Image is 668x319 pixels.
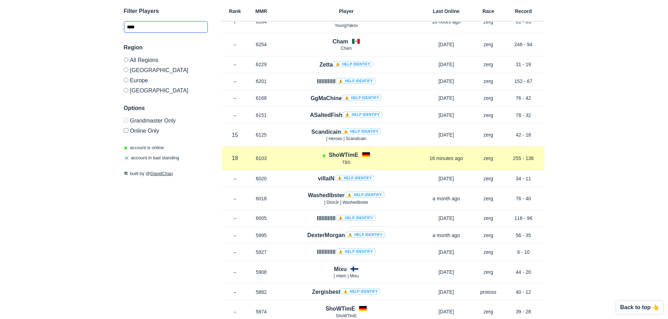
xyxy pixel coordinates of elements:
p: zerg [474,249,502,256]
a: ⚠️ Help identify [342,95,382,101]
p: 5874 [248,308,275,315]
p: 40 - 12 [502,289,545,296]
label: Only show accounts currently laddering [124,125,208,134]
p: zerg [474,155,502,162]
span: TBS [342,160,350,165]
input: Europe [124,78,128,82]
p: 56 - 35 [502,232,545,239]
span: 🛠 [124,171,128,176]
a: ⚠️ Help identify [341,128,381,134]
p: [DATE] [418,131,474,138]
p: 6168 [248,95,275,102]
p: – [222,61,248,68]
span: [ Dinn3r ] WashedIbster [324,200,369,205]
h4: ShoWTimE [329,151,358,159]
p: – [222,95,248,102]
input: [GEOGRAPHIC_DATA] [124,88,128,92]
p: 39 - 28 [502,308,545,315]
span: [ Heroes ] Scandicain [326,136,366,141]
input: Grandmaster Only [124,118,128,123]
span: ☠️ [124,155,129,161]
p: 42 - 18 [502,131,545,138]
p: 6229 [248,61,275,68]
p: zerg [474,112,502,119]
p: 6020 [248,175,275,182]
p: 6151 [248,112,275,119]
p: – [222,232,248,239]
h6: MMR [248,9,275,14]
p: – [222,269,248,276]
p: 76 - 42 [502,95,545,102]
p: 152 - 67 [502,78,545,85]
p: 31 - 19 [502,61,545,68]
span: ◉ [124,145,128,150]
h4: villaiN [318,174,375,182]
p: [DATE] [418,308,474,315]
p: 5995 [248,232,275,239]
p: – [222,112,248,119]
p: 6125 [248,131,275,138]
h4: WashedIbster [308,191,385,199]
p: 6201 [248,78,275,85]
label: Europe [124,75,208,85]
p: – [222,215,248,222]
a: ⚠️ Help identify [336,78,376,84]
p: – [222,308,248,315]
span: Account is laddering [322,153,326,158]
h4: llllllllllll [317,77,376,85]
input: Online Only [124,128,128,133]
a: ⚠️ Help identify [333,61,373,67]
p: [DATE] [418,95,474,102]
a: ⚠️ Help identify [342,111,383,118]
p: zerg [474,175,502,182]
h6: Record [502,9,545,14]
a: DavidChan [150,171,173,176]
p: 18 [222,154,248,162]
p: [DATE] [418,269,474,276]
h3: Filter Players [124,7,208,15]
h4: IIIIIIIIIIII [317,214,376,222]
p: 9 - 10 [502,249,545,256]
p: [DATE] [418,78,474,85]
p: zerg [474,95,502,102]
p: 116 - 96 [502,215,545,222]
h4: ASaltedFish [310,111,383,119]
a: ⚠️ Help identify [336,215,376,221]
p: 78 - 32 [502,112,545,119]
p: zerg [474,61,502,68]
h4: Zetta [319,61,373,69]
p: zerg [474,308,502,315]
h6: Player [275,9,418,14]
h4: ShoWTimE [325,305,355,313]
p: built by @ [124,170,208,177]
p: – [222,78,248,85]
p: [DATE] [418,112,474,119]
p: 5882 [248,289,275,296]
p: [DATE] [418,289,474,296]
p: 6018 [248,195,275,202]
h6: Last Online [418,9,474,14]
p: 6254 [248,41,275,48]
p: a month ago [418,195,474,202]
input: [GEOGRAPHIC_DATA] [124,68,128,72]
p: 16 minutes ago [418,155,474,162]
h4: Mixu [334,265,346,273]
h6: Rank [222,9,248,14]
p: [DATE] [418,175,474,182]
p: 5927 [248,249,275,256]
p: [DATE] [418,215,474,222]
p: 6103 [248,155,275,162]
p: [DATE] [418,41,474,48]
h4: Scandicain [311,128,381,136]
p: zerg [474,78,502,85]
span: [ mlem ] Mixu [334,273,359,278]
label: [GEOGRAPHIC_DATA] [124,65,208,75]
p: 255 - 136 [502,155,545,162]
p: 6005 [248,215,275,222]
p: 15 [222,131,248,139]
label: Only Show accounts currently in Grandmaster [124,118,208,125]
h6: Race [474,9,502,14]
p: 246 - 94 [502,41,545,48]
a: ⚠️ Help identify [344,192,385,198]
span: Cham [340,46,352,51]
